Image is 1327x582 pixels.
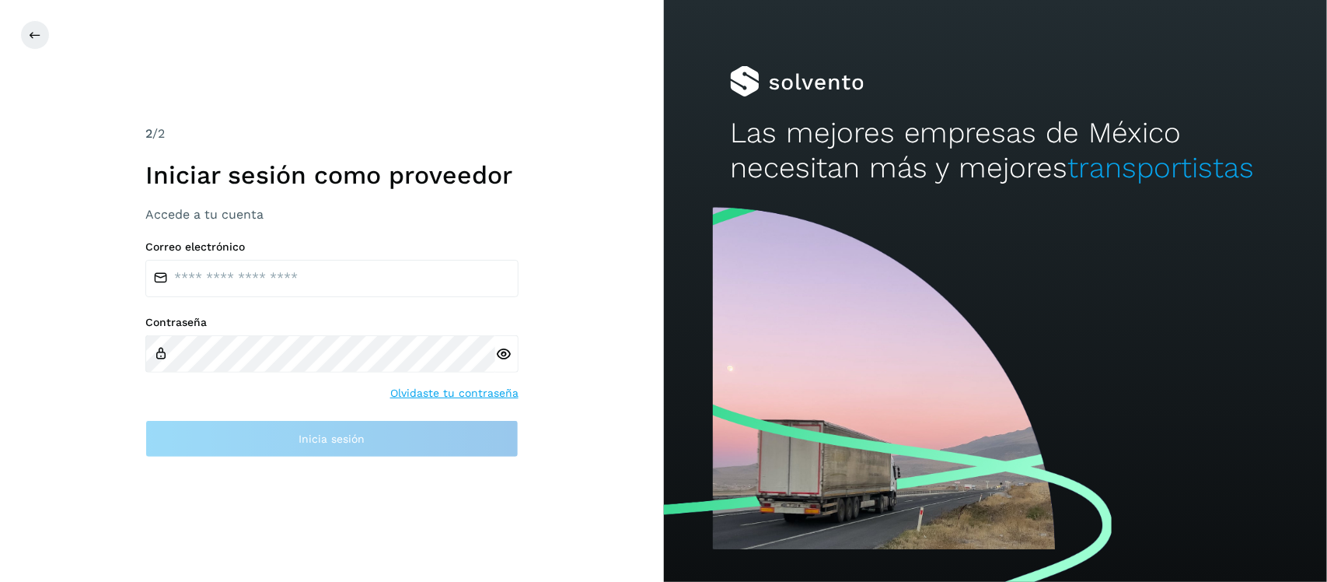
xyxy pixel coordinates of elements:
[730,116,1261,185] h2: Las mejores empresas de México necesitan más y mejores
[145,420,519,458] button: Inicia sesión
[145,124,519,143] div: /2
[299,433,365,444] span: Inicia sesión
[390,385,519,401] a: Olvidaste tu contraseña
[145,207,519,222] h3: Accede a tu cuenta
[145,316,519,329] label: Contraseña
[145,240,519,254] label: Correo electrónico
[145,160,519,190] h1: Iniciar sesión como proveedor
[145,126,152,141] span: 2
[1068,151,1255,184] span: transportistas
